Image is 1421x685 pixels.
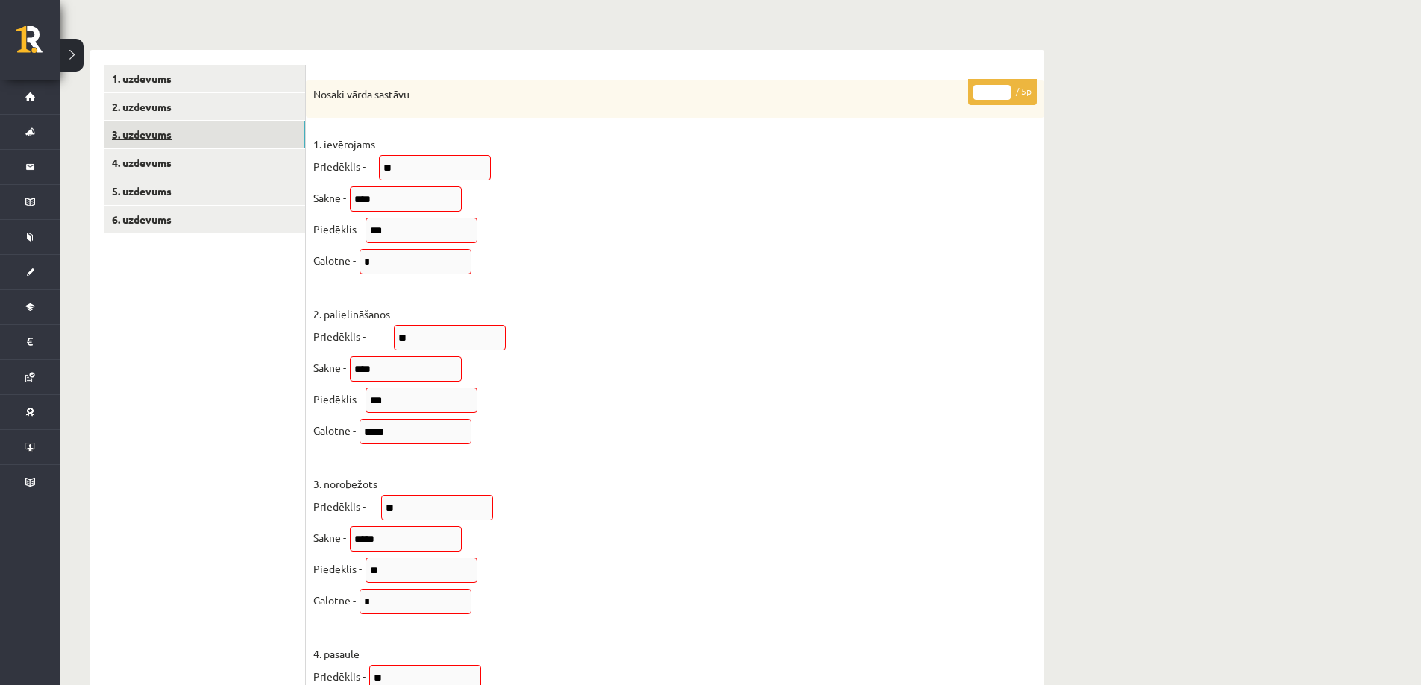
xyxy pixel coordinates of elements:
[313,450,377,517] p: 3. norobežots Priedēklis -
[313,356,346,379] p: Sakne -
[16,26,60,63] a: Rīgas 1. Tālmācības vidusskola
[313,186,346,209] p: Sakne -
[313,526,346,549] p: Sakne -
[313,388,362,410] p: Piedēklis -
[104,149,305,177] a: 4. uzdevums
[313,589,356,611] p: Galotne -
[104,65,305,92] a: 1. uzdevums
[104,177,305,205] a: 5. uzdevums
[104,121,305,148] a: 3. uzdevums
[313,133,375,177] p: 1. ievērojams Priedēklis -
[313,280,390,347] p: 2. palielināšanos Priedēklis -
[313,249,356,271] p: Galotne -
[968,79,1037,105] p: / 5p
[313,558,362,580] p: Piedēklis -
[104,206,305,233] a: 6. uzdevums
[313,419,356,441] p: Galotne -
[104,93,305,121] a: 2. uzdevums
[313,87,962,102] p: Nosaki vārda sastāvu
[313,218,362,240] p: Piedēklis -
